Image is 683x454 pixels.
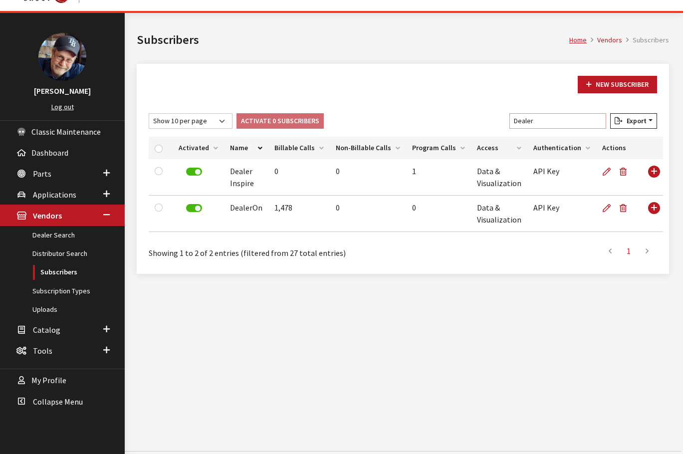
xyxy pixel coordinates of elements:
[51,102,74,111] a: Log out
[471,159,527,196] td: Data & Visualization
[610,113,657,129] button: Export
[569,35,587,44] a: Home
[31,148,68,158] span: Dashboard
[31,127,101,137] span: Classic Maintenance
[186,204,202,212] label: Deactivate Subscriber
[602,196,615,221] a: Edit Subscriber
[31,376,66,386] span: My Profile
[578,76,657,93] a: New Subscriber
[173,137,224,159] th: Activated: activate to sort column ascending
[330,196,406,232] td: 0
[509,113,606,129] input: Filter table results
[615,196,635,221] button: Delete Subscriber
[186,168,202,176] label: Deactivate Subscriber
[622,35,669,45] li: Subscribers
[224,137,268,159] th: Name: activate to sort column descending
[38,33,86,81] img: Ray Goodwin
[615,159,635,184] button: Delete Subscriber
[527,137,596,159] th: Authentication: activate to sort column ascending
[33,325,60,335] span: Catalog
[149,240,354,259] div: Showing 1 to 2 of 2 entries (filtered from 27 total entries)
[406,137,471,159] th: Program Calls: activate to sort column ascending
[268,137,330,159] th: Billable Calls: activate to sort column ascending
[268,159,330,196] td: 0
[224,196,268,232] td: DealerOn
[33,346,52,356] span: Tools
[33,397,83,407] span: Collapse Menu
[620,241,638,261] a: 1
[224,159,268,196] td: Dealer Inspire
[33,169,51,179] span: Parts
[33,190,76,200] span: Applications
[641,159,663,196] td: Use Enter key to show more/less
[471,137,527,159] th: Access: activate to sort column ascending
[587,35,622,45] li: Vendors
[406,196,471,232] td: 0
[602,159,615,184] a: Edit Subscriber
[268,196,330,232] td: 1,478
[33,211,62,221] span: Vendors
[527,196,596,232] td: API Key
[623,116,647,125] span: Export
[406,159,471,196] td: 1
[10,85,115,97] h3: [PERSON_NAME]
[641,196,663,232] td: Use Enter key to show more/less
[471,196,527,232] td: Data & Visualization
[330,159,406,196] td: 0
[527,159,596,196] td: API Key
[137,31,569,49] h1: Subscribers
[596,137,641,159] th: Actions
[330,137,406,159] th: Non-Billable Calls: activate to sort column ascending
